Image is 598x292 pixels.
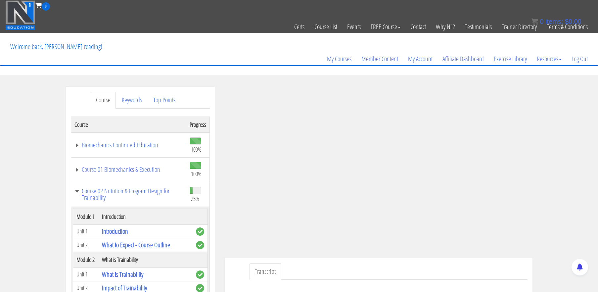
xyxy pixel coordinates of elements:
[565,18,581,25] bdi: 0.00
[489,43,532,75] a: Exercise Library
[565,18,569,25] span: $
[342,11,366,43] a: Events
[73,238,99,252] td: Unit 2
[196,227,204,236] span: complete
[460,11,497,43] a: Testimonials
[102,270,143,279] a: What is Trainability
[437,43,489,75] a: Affiliate Dashboard
[73,252,99,268] th: Module 2
[191,170,202,177] span: 100%
[322,43,356,75] a: My Courses
[74,166,183,173] a: Course 01 Biomechanics & Execution
[5,33,107,60] p: Welcome back, [PERSON_NAME]-reading!
[73,209,99,224] th: Module 1
[431,11,460,43] a: Why N1?
[5,0,35,30] img: n1-education
[91,92,116,109] a: Course
[567,43,593,75] a: Log Out
[73,224,99,238] td: Unit 1
[532,43,567,75] a: Resources
[73,268,99,281] td: Unit 1
[99,252,193,268] th: What is Trainability
[250,263,281,280] a: Transcript
[71,117,186,132] th: Course
[102,240,170,249] a: What to Expect - Course Outline
[542,11,593,43] a: Terms & Conditions
[74,188,183,201] a: Course 02 Nutrition & Program Design for Trainability
[196,241,204,249] span: complete
[116,92,147,109] a: Keywords
[191,195,199,202] span: 25%
[545,18,563,25] span: items:
[102,227,128,236] a: Introduction
[497,11,542,43] a: Trainer Directory
[74,142,183,148] a: Biomechanics Continued Education
[148,92,181,109] a: Top Points
[289,11,309,43] a: Certs
[35,1,50,10] a: 0
[42,2,50,11] span: 0
[403,43,437,75] a: My Account
[531,18,581,25] a: 0 items: $0.00
[531,18,538,25] img: icon11.png
[186,117,210,132] th: Progress
[366,11,405,43] a: FREE Course
[196,270,204,279] span: complete
[191,146,202,153] span: 100%
[356,43,403,75] a: Member Content
[405,11,431,43] a: Contact
[99,209,193,224] th: Introduction
[540,18,543,25] span: 0
[309,11,342,43] a: Course List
